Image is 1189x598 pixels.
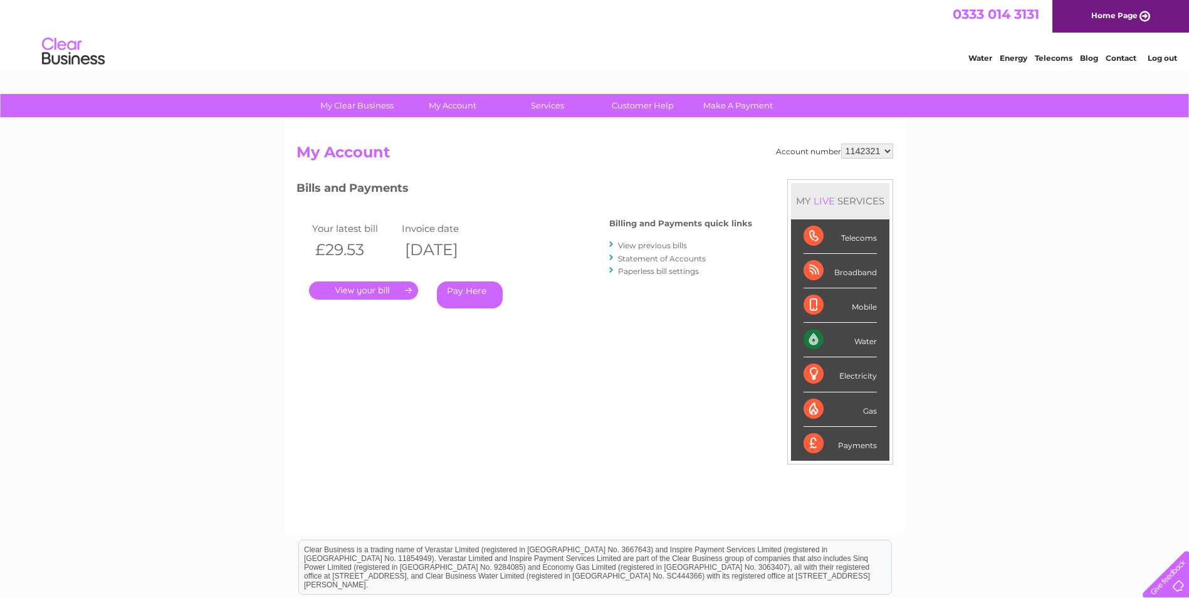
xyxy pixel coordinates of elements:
[968,53,992,63] a: Water
[618,241,687,250] a: View previous bills
[305,94,409,117] a: My Clear Business
[309,220,399,237] td: Your latest bill
[299,7,891,61] div: Clear Business is a trading name of Verastar Limited (registered in [GEOGRAPHIC_DATA] No. 3667643...
[804,288,877,323] div: Mobile
[804,357,877,392] div: Electricity
[399,237,489,263] th: [DATE]
[1106,53,1136,63] a: Contact
[1035,53,1072,63] a: Telecoms
[811,195,837,207] div: LIVE
[41,33,105,71] img: logo.png
[399,220,489,237] td: Invoice date
[804,323,877,357] div: Water
[1080,53,1098,63] a: Blog
[804,392,877,427] div: Gas
[296,144,893,167] h2: My Account
[618,266,699,276] a: Paperless bill settings
[609,219,752,228] h4: Billing and Payments quick links
[309,237,399,263] th: £29.53
[686,94,790,117] a: Make A Payment
[591,94,694,117] a: Customer Help
[296,179,752,201] h3: Bills and Payments
[496,94,599,117] a: Services
[1148,53,1177,63] a: Log out
[309,281,418,300] a: .
[791,183,889,219] div: MY SERVICES
[776,144,893,159] div: Account number
[804,427,877,461] div: Payments
[437,281,503,308] a: Pay Here
[618,254,706,263] a: Statement of Accounts
[401,94,504,117] a: My Account
[953,6,1039,22] a: 0333 014 3131
[804,219,877,254] div: Telecoms
[1000,53,1027,63] a: Energy
[804,254,877,288] div: Broadband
